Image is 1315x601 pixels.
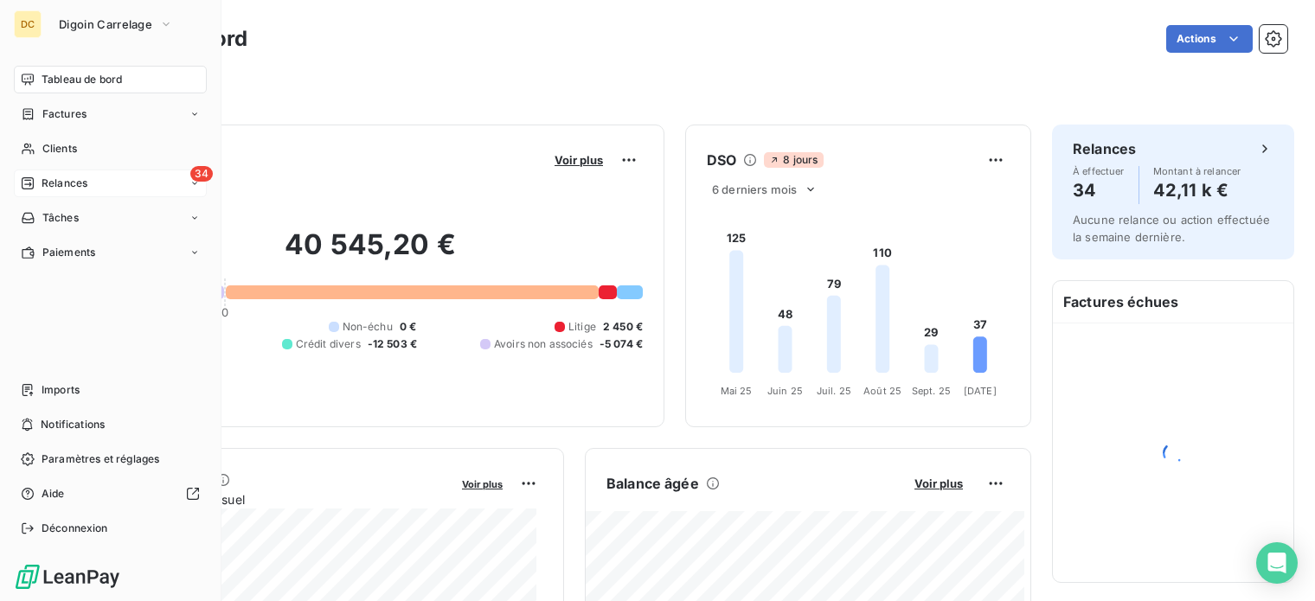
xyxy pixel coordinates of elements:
[606,473,699,494] h6: Balance âgée
[42,486,65,502] span: Aide
[400,319,416,335] span: 0 €
[98,490,450,508] span: Chiffre d'affaires mensuel
[14,10,42,38] div: DC
[1073,213,1270,244] span: Aucune relance ou action effectuée la semaine dernière.
[41,417,105,432] span: Notifications
[1053,281,1293,323] h6: Factures échues
[190,166,213,182] span: 34
[721,385,753,397] tspan: Mai 25
[462,478,503,490] span: Voir plus
[42,176,87,191] span: Relances
[1256,542,1298,584] div: Open Intercom Messenger
[42,451,159,467] span: Paramètres et réglages
[221,305,228,319] span: 0
[764,152,823,168] span: 8 jours
[1073,166,1125,176] span: À effectuer
[568,319,596,335] span: Litige
[1073,176,1125,204] h4: 34
[42,141,77,157] span: Clients
[817,385,851,397] tspan: Juil. 25
[603,319,643,335] span: 2 450 €
[912,385,951,397] tspan: Sept. 25
[549,152,608,168] button: Voir plus
[712,182,797,196] span: 6 derniers mois
[368,336,417,352] span: -12 503 €
[98,227,643,279] h2: 40 545,20 €
[42,382,80,398] span: Imports
[863,385,901,397] tspan: Août 25
[14,563,121,591] img: Logo LeanPay
[707,150,736,170] h6: DSO
[964,385,997,397] tspan: [DATE]
[914,476,963,490] span: Voir plus
[42,245,95,260] span: Paiements
[42,72,122,87] span: Tableau de bord
[555,153,603,167] span: Voir plus
[42,106,87,122] span: Factures
[909,476,968,491] button: Voir plus
[42,210,79,226] span: Tâches
[296,336,361,352] span: Crédit divers
[343,319,393,335] span: Non-échu
[767,385,803,397] tspan: Juin 25
[600,336,643,352] span: -5 074 €
[494,336,593,352] span: Avoirs non associés
[1153,166,1241,176] span: Montant à relancer
[42,521,108,536] span: Déconnexion
[59,17,152,31] span: Digoin Carrelage
[457,476,508,491] button: Voir plus
[1153,176,1241,204] h4: 42,11 k €
[14,480,207,508] a: Aide
[1073,138,1136,159] h6: Relances
[1166,25,1253,53] button: Actions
